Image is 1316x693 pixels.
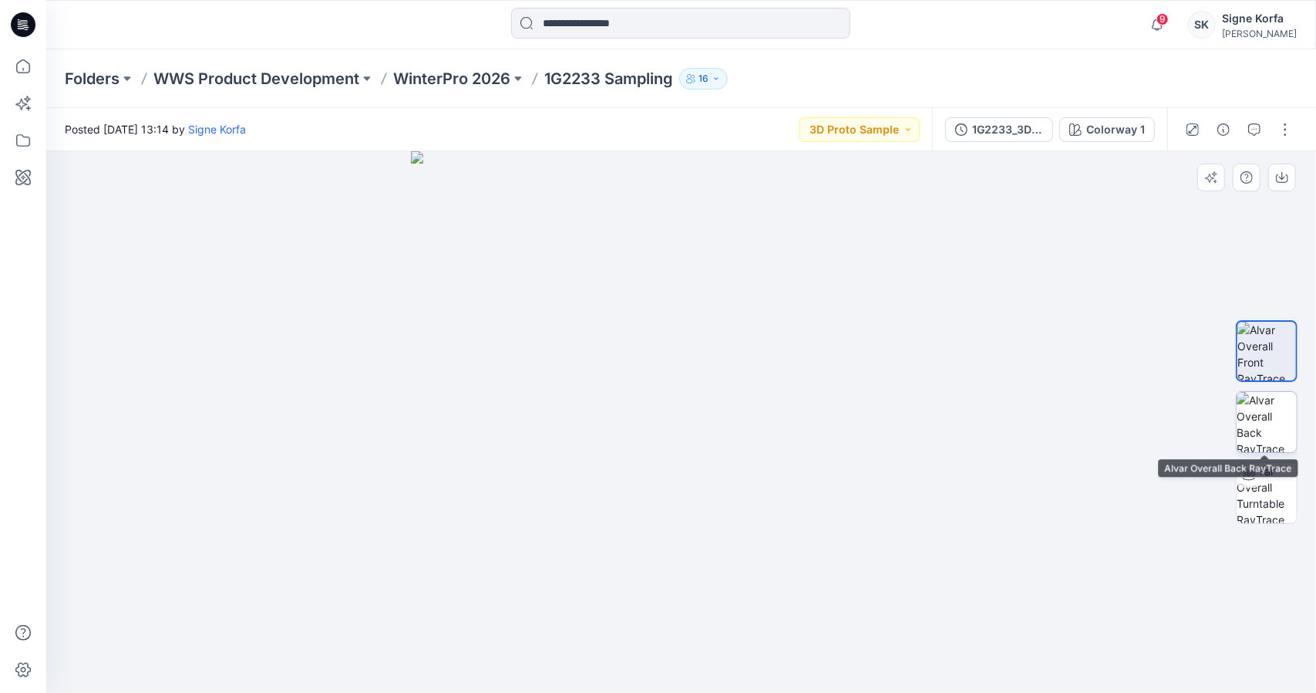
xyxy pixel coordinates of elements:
[544,68,673,90] p: 1G2233 Sampling
[945,117,1053,142] button: 1G2233_3D proto 6
[65,121,246,137] span: Posted [DATE] 13:14 by
[188,123,246,136] a: Signe Korfa
[1156,13,1169,25] span: 9
[1237,322,1296,380] img: Alvar Overall Front RayTrace
[1237,463,1297,523] img: Alvar Overall Turntable RayTrace
[972,121,1043,138] div: 1G2233_3D proto 6
[411,151,952,693] img: eyJhbGciOiJIUzI1NiIsImtpZCI6IjAiLCJzbHQiOiJzZXMiLCJ0eXAiOiJKV1QifQ.eyJkYXRhIjp7InR5cGUiOiJzdG9yYW...
[1237,392,1297,452] img: Alvar Overall Back RayTrace
[1059,117,1155,142] button: Colorway 1
[1086,121,1145,138] div: Colorway 1
[698,70,708,87] p: 16
[1188,11,1216,39] div: SK
[65,68,119,90] a: Folders
[153,68,359,90] a: WWS Product Development
[393,68,510,90] a: WinterPro 2026
[679,68,728,90] button: 16
[1211,117,1236,142] button: Details
[1222,9,1297,28] div: Signe Korfa
[1222,28,1297,39] div: [PERSON_NAME]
